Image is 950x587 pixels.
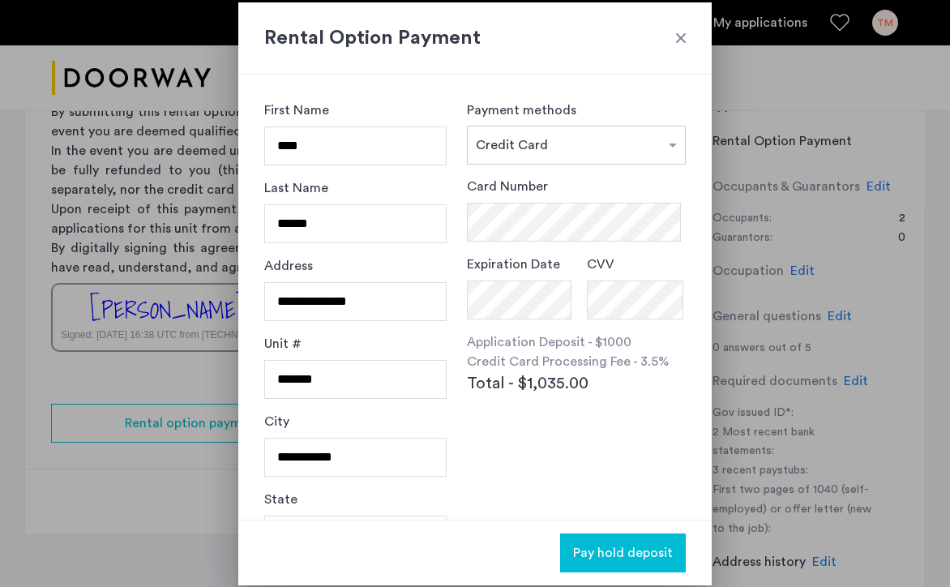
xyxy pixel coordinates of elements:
[573,543,673,563] span: Pay hold deposit
[476,139,548,152] span: Credit Card
[264,101,329,120] label: First Name
[467,332,686,352] p: Application Deposit - $1000
[560,533,686,572] button: button
[467,371,588,396] span: Total - $1,035.00
[467,177,548,196] label: Card Number
[264,24,686,53] h2: Rental Option Payment
[587,255,614,274] label: CVV
[264,490,297,509] label: State
[264,334,302,353] label: Unit #
[264,256,313,276] label: Address
[467,104,576,117] label: Payment methods
[264,178,328,198] label: Last Name
[264,412,289,431] label: City
[467,352,686,371] p: Credit Card Processing Fee - 3.5%
[467,255,560,274] label: Expiration Date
